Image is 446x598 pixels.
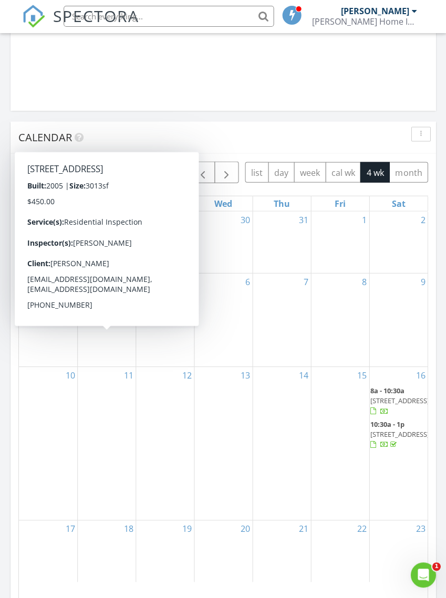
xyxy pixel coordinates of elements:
[325,162,361,183] button: cal wk
[245,162,268,183] button: list
[190,162,215,183] button: Previous
[355,367,369,384] a: Go to August 15, 2025
[294,162,326,183] button: week
[136,273,194,366] td: Go to August 5, 2025
[370,396,429,405] span: [STREET_ADDRESS]
[360,274,369,290] a: Go to August 8, 2025
[79,302,138,312] span: [STREET_ADDRESS]
[252,520,310,582] td: Go to August 21, 2025
[238,212,252,228] a: Go to July 30, 2025
[271,196,292,211] a: Thursday
[389,196,407,211] a: Saturday
[332,196,347,211] a: Friday
[297,367,310,384] a: Go to August 14, 2025
[68,274,77,290] a: Go to August 3, 2025
[310,367,369,520] td: Go to August 15, 2025
[238,520,252,537] a: Go to August 20, 2025
[79,292,138,322] a: 8a - 10:30a [STREET_ADDRESS]
[185,274,194,290] a: Go to August 5, 2025
[243,274,252,290] a: Go to August 6, 2025
[146,162,184,183] button: [DATE]
[370,386,429,415] a: 8a - 10:30a [STREET_ADDRESS]
[238,367,252,384] a: Go to August 13, 2025
[122,367,136,384] a: Go to August 11, 2025
[18,130,72,144] span: Calendar
[310,273,369,366] td: Go to August 8, 2025
[22,5,45,28] img: The Best Home Inspection Software - Spectora
[95,196,118,211] a: Monday
[410,562,435,587] iframe: Intercom live chat
[180,212,194,228] a: Go to July 29, 2025
[64,6,274,27] input: Search everything...
[77,212,136,273] td: Go to July 28, 2025
[127,274,136,290] a: Go to August 4, 2025
[312,17,417,27] div: Helton Home Inspections
[136,520,194,582] td: Go to August 19, 2025
[370,386,404,395] span: 8a - 10:30a
[252,273,310,366] td: Go to August 7, 2025
[194,520,252,582] td: Go to August 20, 2025
[418,274,427,290] a: Go to August 9, 2025
[418,212,427,228] a: Go to August 2, 2025
[136,212,194,273] td: Go to July 29, 2025
[370,429,429,439] span: [STREET_ADDRESS]
[389,162,428,183] button: month
[77,367,136,520] td: Go to August 11, 2025
[18,162,125,183] h2: [DATE] – [DATE]
[19,367,77,520] td: Go to August 10, 2025
[360,212,369,228] a: Go to August 1, 2025
[355,520,369,537] a: Go to August 22, 2025
[369,367,427,520] td: Go to August 16, 2025
[370,419,429,449] a: 10:30a - 1p [STREET_ADDRESS]
[297,520,310,537] a: Go to August 21, 2025
[64,212,77,228] a: Go to July 27, 2025
[180,367,194,384] a: Go to August 12, 2025
[310,520,369,582] td: Go to August 22, 2025
[252,367,310,520] td: Go to August 14, 2025
[19,520,77,582] td: Go to August 17, 2025
[297,212,310,228] a: Go to July 31, 2025
[155,196,174,211] a: Tuesday
[369,273,427,366] td: Go to August 9, 2025
[194,367,252,520] td: Go to August 13, 2025
[268,162,294,183] button: day
[19,212,77,273] td: Go to July 27, 2025
[122,520,136,537] a: Go to August 18, 2025
[77,520,136,582] td: Go to August 18, 2025
[252,212,310,273] td: Go to July 31, 2025
[341,6,409,17] div: [PERSON_NAME]
[214,162,239,183] button: Next
[180,520,194,537] a: Go to August 19, 2025
[369,212,427,273] td: Go to August 2, 2025
[413,367,427,384] a: Go to August 16, 2025
[79,292,113,302] span: 8a - 10:30a
[64,520,77,537] a: Go to August 17, 2025
[79,291,134,324] a: 8a - 10:30a [STREET_ADDRESS]
[413,520,427,537] a: Go to August 23, 2025
[370,418,427,452] a: 10:30a - 1p [STREET_ADDRESS]
[370,385,427,418] a: 8a - 10:30a [STREET_ADDRESS]
[122,212,136,228] a: Go to July 28, 2025
[64,367,77,384] a: Go to August 10, 2025
[212,196,234,211] a: Wednesday
[369,520,427,582] td: Go to August 23, 2025
[370,419,404,429] span: 10:30a - 1p
[194,212,252,273] td: Go to July 30, 2025
[38,196,58,211] a: Sunday
[19,273,77,366] td: Go to August 3, 2025
[360,162,389,183] button: 4 wk
[302,274,310,290] a: Go to August 7, 2025
[432,562,440,571] span: 1
[310,212,369,273] td: Go to August 1, 2025
[136,367,194,520] td: Go to August 12, 2025
[77,273,136,366] td: Go to August 4, 2025
[194,273,252,366] td: Go to August 6, 2025
[22,14,139,36] a: SPECTORA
